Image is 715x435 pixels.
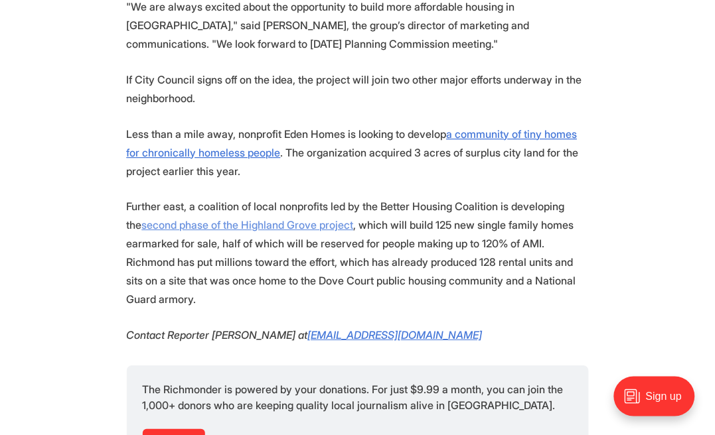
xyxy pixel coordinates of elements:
[603,370,715,435] iframe: portal-trigger
[127,127,578,159] a: a community of tiny homes for chronically homeless people
[142,218,354,231] a: second phase of the Highland Grove project
[127,197,589,308] p: Further east, a coalition of local nonprofits led by the Better Housing Coalition is developing t...
[127,125,589,180] p: Less than a mile away, nonprofit Eden Homes is looking to develop . The organization acquired 3 a...
[143,383,566,412] span: The Richmonder is powered by your donations. For just $9.99 a month, you can join the 1,000+ dono...
[127,70,589,107] p: If City Council signs off on the idea, the project will join two other major efforts underway in ...
[127,328,308,342] em: Contact Reporter [PERSON_NAME] at
[308,328,483,342] a: [EMAIL_ADDRESS][DOMAIN_NAME]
